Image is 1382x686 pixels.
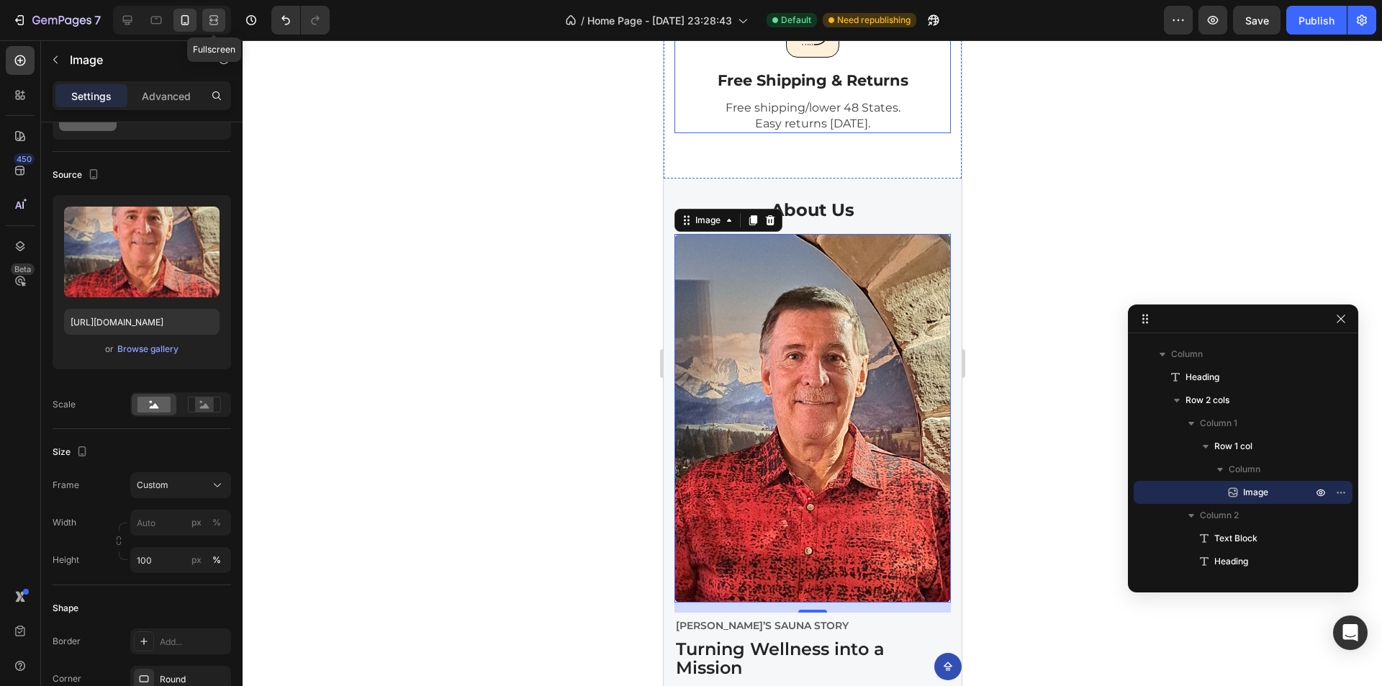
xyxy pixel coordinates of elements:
label: Width [53,516,76,529]
div: Add... [160,636,227,649]
span: Row 1 col [1214,439,1252,453]
span: Column 2 [1200,508,1239,523]
button: Browse gallery [117,342,179,356]
div: Browse gallery [117,343,179,356]
p: Advanced [142,89,191,104]
input: https://example.com/image.jpg [64,309,220,335]
div: Corner [53,672,81,685]
button: Custom [130,472,231,498]
button: 7 [6,6,107,35]
div: px [191,554,202,567]
button: % [188,514,205,531]
span: or [105,340,114,358]
div: Beta [11,263,35,275]
span: Custom [137,479,168,492]
label: Height [53,554,79,567]
button: Save [1233,6,1281,35]
p: Image [70,51,192,68]
div: px [191,516,202,529]
span: Need republishing [837,14,911,27]
input: px% [130,510,231,536]
span: Default [781,14,811,27]
div: Source [53,166,102,185]
p: Settings [71,89,112,104]
button: % [188,551,205,569]
img: preview-image [64,207,220,297]
div: Publish [1299,13,1334,28]
button: Publish [1286,6,1347,35]
p: 7 [94,12,101,29]
span: Heading [1214,554,1248,569]
button: px [208,551,225,569]
div: Scale [53,398,76,411]
div: Undo/Redo [271,6,330,35]
div: Shape [53,602,78,615]
div: 450 [14,153,35,165]
span: Heading [1185,370,1219,384]
div: Round [160,673,227,686]
label: Frame [53,479,79,492]
input: px% [130,547,231,573]
span: Save [1245,14,1269,27]
div: Border [53,635,81,648]
span: / [581,13,584,28]
div: % [212,554,221,567]
iframe: To enrich screen reader interactions, please activate Accessibility in Grammarly extension settings [664,40,962,686]
div: Open Intercom Messenger [1333,615,1368,650]
span: Home Page - [DATE] 23:28:43 [587,13,732,28]
span: Row 2 cols [1185,393,1229,407]
span: Column 1 [1200,416,1237,430]
span: Column [1171,347,1203,361]
span: Column [1229,462,1260,477]
span: Image [1243,485,1268,500]
span: Text Block [1214,531,1257,546]
button: px [208,514,225,531]
div: % [212,516,221,529]
div: Size [53,443,91,462]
